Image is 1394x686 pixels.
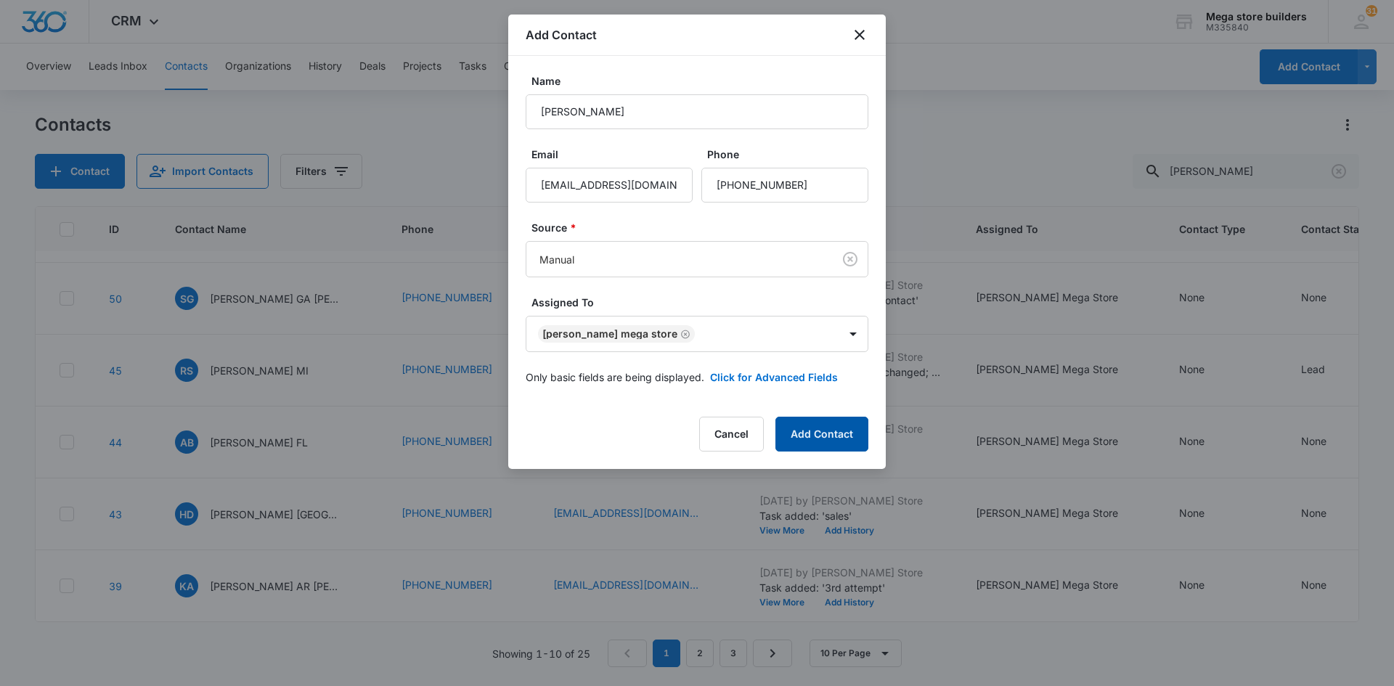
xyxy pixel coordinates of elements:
button: Clear [839,248,862,271]
label: Assigned To [531,295,874,310]
div: Remove John Mega Store [677,329,690,339]
label: Name [531,73,874,89]
button: Add Contact [775,417,868,452]
label: Email [531,147,698,162]
button: Cancel [699,417,764,452]
label: Source [531,220,874,235]
p: Only basic fields are being displayed. [526,369,704,385]
h1: Add Contact [526,26,597,44]
button: Click for Advanced Fields [710,369,838,385]
input: Name [526,94,868,129]
div: [PERSON_NAME] Mega Store [542,329,677,339]
input: Phone [701,168,868,203]
button: close [851,26,868,44]
label: Phone [707,147,874,162]
input: Email [526,168,693,203]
